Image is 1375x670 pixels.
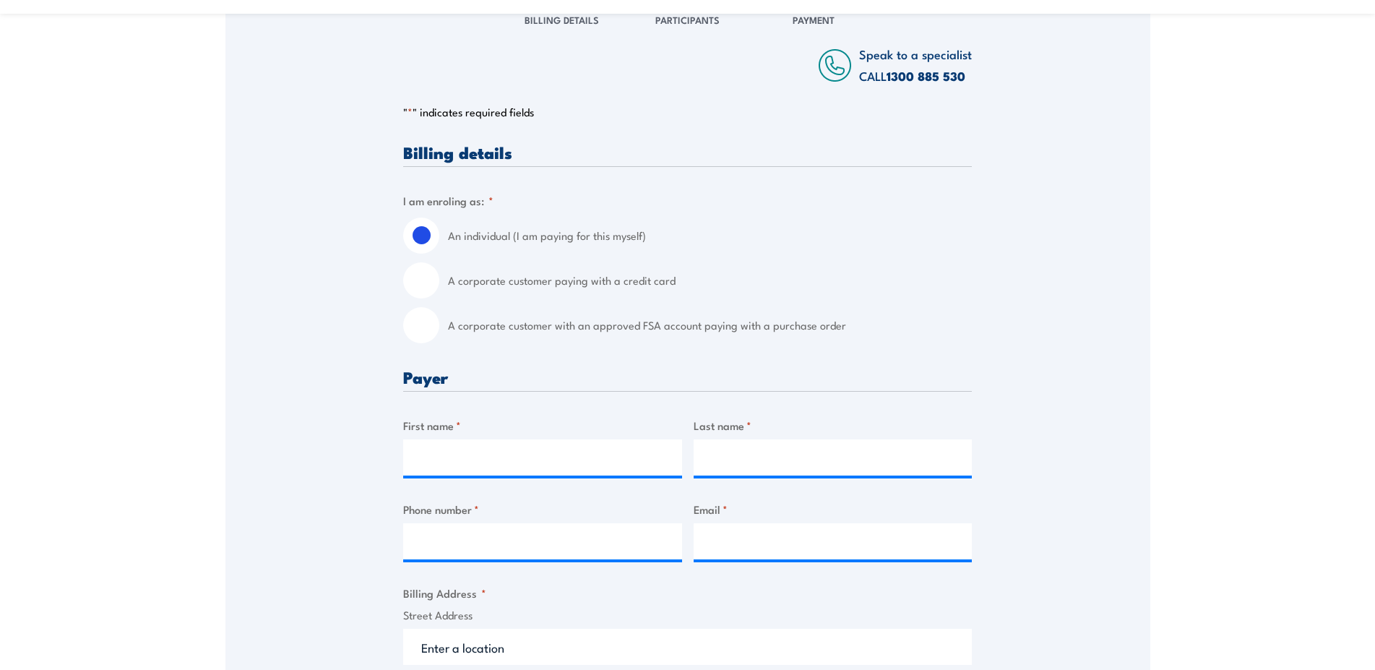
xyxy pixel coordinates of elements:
[403,629,972,665] input: Enter a location
[403,417,682,434] label: First name
[403,105,972,119] p: " " indicates required fields
[448,262,972,299] label: A corporate customer paying with a credit card
[793,12,835,27] span: Payment
[403,144,972,160] h3: Billing details
[448,218,972,254] label: An individual (I am paying for this myself)
[525,12,599,27] span: Billing Details
[887,66,965,85] a: 1300 885 530
[694,501,973,517] label: Email
[403,607,972,624] label: Street Address
[448,307,972,343] label: A corporate customer with an approved FSA account paying with a purchase order
[403,369,972,385] h3: Payer
[655,12,720,27] span: Participants
[694,417,973,434] label: Last name
[403,585,486,601] legend: Billing Address
[859,45,972,85] span: Speak to a specialist CALL
[403,192,493,209] legend: I am enroling as:
[403,501,682,517] label: Phone number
